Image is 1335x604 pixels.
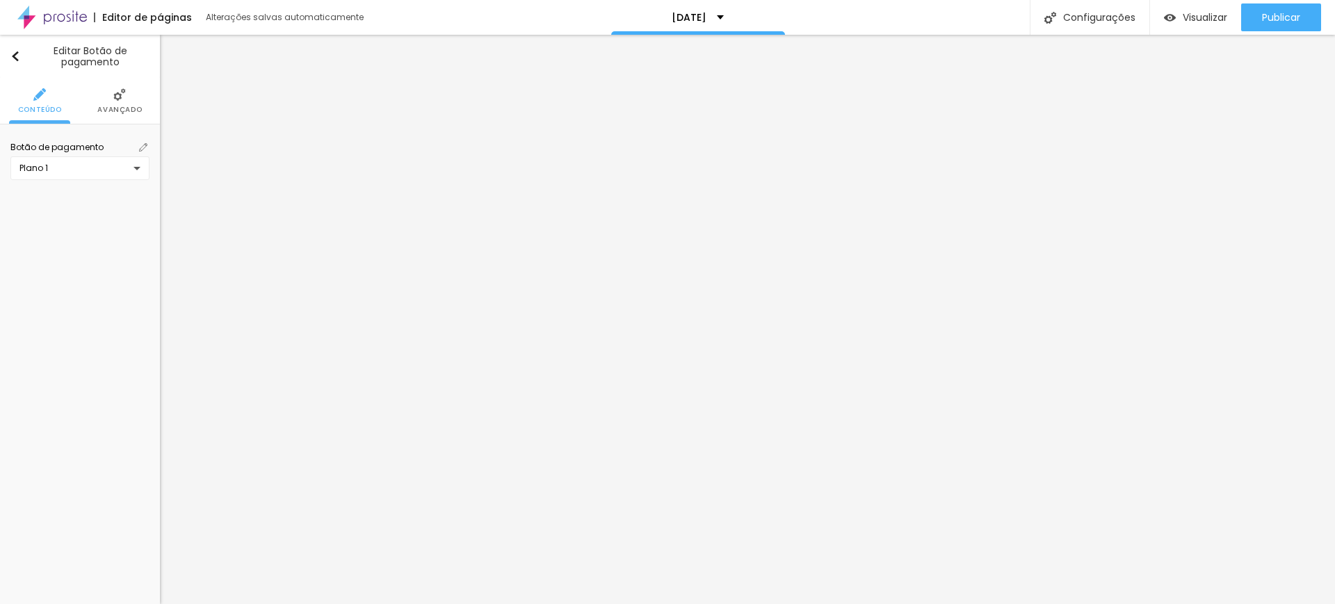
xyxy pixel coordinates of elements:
img: Icone [113,88,126,101]
iframe: Editor [160,35,1335,604]
div: Editar Botão de pagamento [10,45,149,67]
span: Avançado [97,106,142,113]
img: view-1.svg [1164,12,1176,24]
div: Plano 1 [19,163,133,174]
p: [DATE] [672,13,706,22]
span: Botão de pagamento [10,142,149,153]
img: Icone [1044,12,1056,24]
span: Visualizar [1183,12,1227,23]
div: Editor de páginas [94,13,192,22]
div: Alterações salvas automaticamente [206,13,366,22]
button: Visualizar [1150,3,1241,31]
img: Icone [33,88,46,101]
button: Publicar [1241,3,1321,31]
img: Icone [139,143,147,152]
span: Conteúdo [18,106,62,113]
img: Icone [10,51,20,62]
span: Publicar [1262,12,1300,23]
